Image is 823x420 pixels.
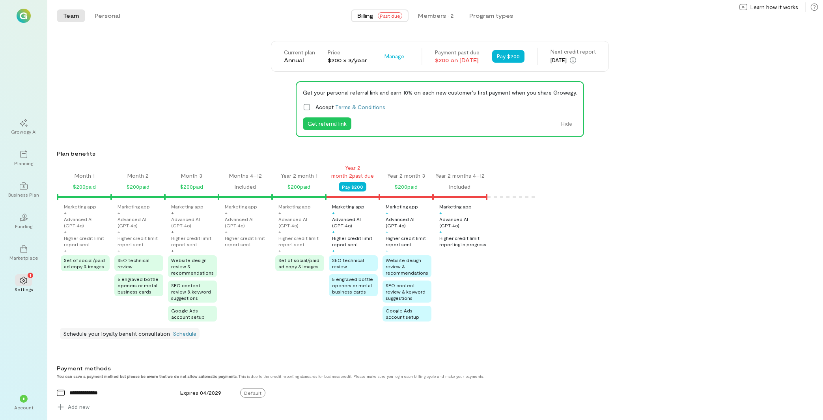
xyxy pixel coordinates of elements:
[284,48,315,56] div: Current plan
[332,257,364,269] span: SEO technical review
[328,56,367,64] div: $200 × 3/year
[386,257,428,275] span: Website design review & recommendations
[118,235,163,247] div: Higher credit limit report sent
[11,128,37,135] div: Growegy AI
[278,216,324,229] div: Advanced AI (GPT‑4o)
[278,247,281,254] div: +
[278,229,281,235] div: +
[332,276,373,294] span: 5 engraved bottle openers or metal business cards
[278,210,281,216] div: +
[386,229,388,235] div: +
[332,216,378,229] div: Advanced AI (GPT‑4o)
[171,229,174,235] div: +
[315,103,385,111] span: Accept
[378,12,402,19] span: Past due
[387,172,425,180] div: Year 2 month 3
[64,216,110,229] div: Advanced AI (GPT‑4o)
[332,203,364,210] div: Marketing app
[9,176,38,204] a: Business Plan
[328,48,367,56] div: Price
[556,117,577,130] button: Hide
[435,56,480,64] div: $200 on [DATE]
[386,308,419,320] span: Google Ads account setup
[284,56,315,64] div: Annual
[303,117,351,130] button: Get referral link
[171,210,174,216] div: +
[57,374,743,379] div: This is due to the credit reporting standards for business credit. Please make sure you login eac...
[118,203,150,210] div: Marketing app
[9,113,38,141] a: Growegy AI
[225,216,271,229] div: Advanced AI (GPT‑4o)
[9,255,38,261] div: Marketplace
[68,403,90,411] span: Add new
[240,388,265,398] span: Default
[173,330,196,337] a: Schedule
[551,56,596,65] div: [DATE]
[225,210,228,216] div: +
[64,247,67,254] div: +
[449,182,470,191] div: Included
[439,216,485,229] div: Advanced AI (GPT‑4o)
[386,247,388,254] div: +
[332,247,335,254] div: +
[88,9,126,22] button: Personal
[492,50,524,63] button: Pay $200
[118,247,120,254] div: +
[386,210,388,216] div: +
[339,182,366,191] button: Pay $200
[171,308,205,320] span: Google Ads account setup
[332,210,335,216] div: +
[57,364,743,372] div: Payment methods
[64,235,110,247] div: Higher credit limit report sent
[225,235,271,247] div: Higher credit limit report sent
[171,203,203,210] div: Marketing app
[8,191,39,198] div: Business Plan
[171,257,214,275] span: Website design review & recommendations
[463,9,519,22] button: Program types
[439,210,442,216] div: +
[14,160,33,166] div: Planning
[118,216,163,229] div: Advanced AI (GPT‑4o)
[118,276,159,294] span: 5 engraved bottle openers or metal business cards
[118,210,120,216] div: +
[386,235,431,247] div: Higher credit limit report sent
[171,235,217,247] div: Higher credit limit report sent
[326,164,379,180] div: Year 2 month 2 past due
[75,172,95,180] div: Month 1
[9,239,38,267] a: Marketplace
[287,182,310,191] div: $200 paid
[386,282,425,301] span: SEO content review & keyword suggestions
[14,404,34,411] div: Account
[127,182,149,191] div: $200 paid
[439,235,486,247] div: Higher credit limit reporting in progress
[332,229,335,235] div: +
[335,104,385,110] a: Terms & Conditions
[386,216,431,229] div: Advanced AI (GPT‑4o)
[118,229,120,235] div: +
[439,229,442,235] div: +
[171,216,217,229] div: Advanced AI (GPT‑4o)
[551,48,596,56] div: Next credit report
[9,207,38,236] a: Funding
[395,182,418,191] div: $200 paid
[57,374,237,379] strong: You can save a payment method but please be aware that we do not allow automatic payments.
[332,235,378,247] div: Higher credit limit report sent
[64,210,67,216] div: +
[278,257,319,269] span: Set of social/paid ad copy & images
[435,172,485,180] div: Year 2 months 4–12
[64,203,96,210] div: Marketing app
[15,286,33,292] div: Settings
[57,9,85,22] button: Team
[418,12,453,20] div: Members · 2
[281,172,317,180] div: Year 2 month 1
[181,172,202,180] div: Month 3
[357,12,373,20] span: Billing
[64,257,105,269] span: Set of social/paid ad copy & images
[225,229,228,235] div: +
[380,50,409,63] button: Manage
[229,172,262,180] div: Months 4–12
[435,48,480,56] div: Payment past due
[384,52,404,60] span: Manage
[30,271,31,279] span: 1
